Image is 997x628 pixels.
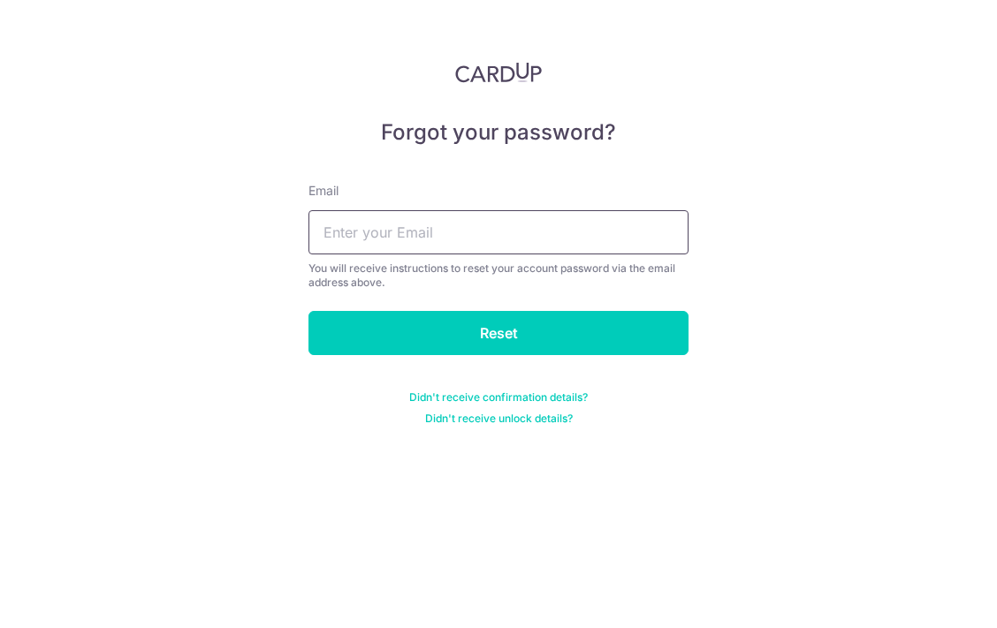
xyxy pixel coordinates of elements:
[455,62,542,83] img: CardUp Logo
[308,311,689,355] input: Reset
[308,118,689,147] h5: Forgot your password?
[308,210,689,254] input: Enter your Email
[425,412,573,426] a: Didn't receive unlock details?
[308,182,339,200] label: Email
[409,390,588,405] a: Didn't receive confirmation details?
[308,261,689,290] div: You will receive instructions to reset your account password via the email address above.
